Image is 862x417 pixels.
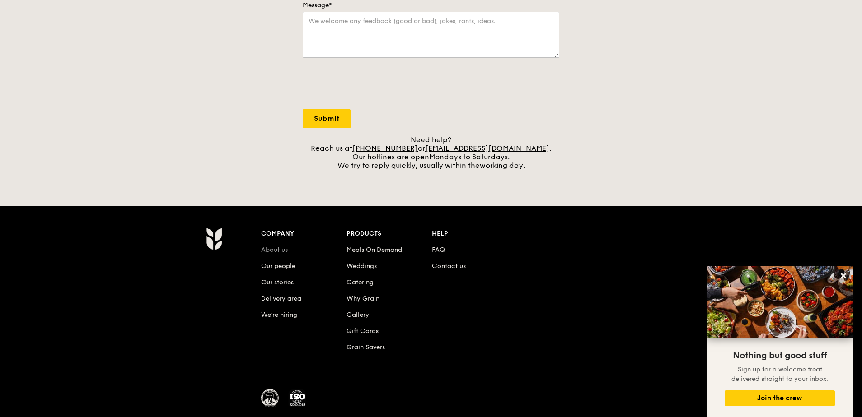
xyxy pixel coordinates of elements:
button: Close [836,269,851,283]
span: Nothing but good stuff [733,350,827,361]
a: Contact us [432,262,466,270]
span: Sign up for a welcome treat delivered straight to your inbox. [731,366,828,383]
a: Weddings [347,262,377,270]
iframe: reCAPTCHA [303,67,440,102]
div: Need help? Reach us at or . Our hotlines are open We try to reply quickly, usually within the [303,135,559,170]
img: ISO Certified [288,389,306,407]
a: Catering [347,278,374,286]
label: Message* [303,1,559,10]
a: FAQ [432,246,445,254]
img: MUIS Halal Certified [261,389,279,407]
a: Meals On Demand [347,246,402,254]
span: working day. [480,161,525,170]
a: Our stories [261,278,294,286]
a: We’re hiring [261,311,297,319]
div: Help [432,227,517,240]
a: Gallery [347,311,369,319]
a: About us [261,246,288,254]
button: Join the crew [725,390,835,406]
img: Grain [206,227,222,250]
a: Why Grain [347,295,379,302]
div: Products [347,227,432,240]
img: DSC07876-Edit02-Large.jpeg [707,266,853,338]
a: Delivery area [261,295,301,302]
span: Mondays to Saturdays. [429,153,510,161]
input: Submit [303,109,351,128]
div: Company [261,227,347,240]
a: Gift Cards [347,327,379,335]
a: Grain Savers [347,343,385,351]
a: [EMAIL_ADDRESS][DOMAIN_NAME] [425,144,549,153]
a: [PHONE_NUMBER] [352,144,418,153]
a: Our people [261,262,295,270]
